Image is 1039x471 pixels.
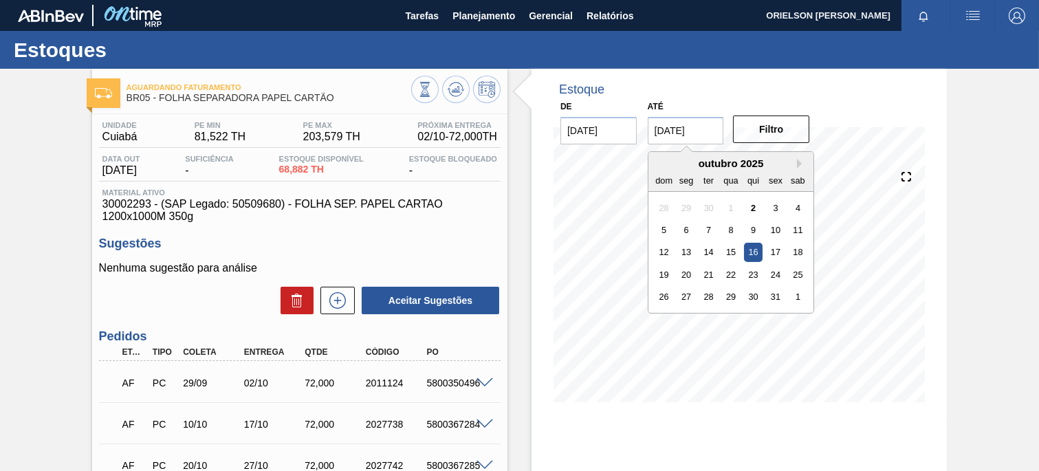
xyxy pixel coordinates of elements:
[721,265,740,284] div: Choose quarta-feira, 22 de outubro de 2025
[766,171,785,189] div: sex
[452,8,515,24] span: Planejamento
[119,409,149,439] div: Aguardando Faturamento
[303,131,360,143] span: 203,579 TH
[587,8,633,24] span: Relatórios
[179,460,246,471] div: 20/10/2025
[405,8,439,24] span: Tarefas
[442,76,470,103] button: Atualizar Gráfico
[648,102,664,111] label: Até
[744,221,763,239] div: Choose quinta-feira, 9 de outubro de 2025
[102,164,140,177] span: [DATE]
[301,347,368,357] div: Qtde
[185,155,233,163] span: Suficiência
[677,243,695,261] div: Choose segunda-feira, 13 de outubro de 2025
[406,155,501,177] div: -
[965,8,981,24] img: userActions
[655,198,673,217] div: Not available domingo, 28 de setembro de 2025
[411,76,439,103] button: Visão Geral dos Estoques
[362,419,429,430] div: 2027738
[789,221,807,239] div: Choose sábado, 11 de outubro de 2025
[655,171,673,189] div: dom
[423,377,490,388] div: 5800350496
[14,42,258,58] h1: Estoques
[721,198,740,217] div: Not available quarta-feira, 1 de outubro de 2025
[182,155,237,177] div: -
[18,10,84,22] img: TNhmsLtSVTkK8tSr43FrP2fwEKptu5GPRR3wAAAABJRU5ErkJggg==
[744,243,763,261] div: Choose quinta-feira, 16 de outubro de 2025
[655,221,673,239] div: Choose domingo, 5 de outubro de 2025
[303,121,360,129] span: PE MAX
[149,419,179,430] div: Pedido de Compra
[122,460,146,471] p: AF
[699,243,718,261] div: Choose terça-feira, 14 de outubro de 2025
[241,347,307,357] div: Entrega
[362,287,499,314] button: Aceitar Sugestões
[241,460,307,471] div: 27/10/2025
[409,155,497,163] span: Estoque Bloqueado
[102,198,497,223] span: 30002293 - (SAP Legado: 50509680) - FOLHA SEP. PAPEL CARTAO 1200x1000M 350g
[195,131,245,143] span: 81,522 TH
[699,171,718,189] div: ter
[677,221,695,239] div: Choose segunda-feira, 6 de outubro de 2025
[721,243,740,261] div: Choose quarta-feira, 15 de outubro de 2025
[766,221,785,239] div: Choose sexta-feira, 10 de outubro de 2025
[677,198,695,217] div: Not available segunda-feira, 29 de setembro de 2025
[95,88,112,98] img: Ícone
[655,287,673,306] div: Choose domingo, 26 de outubro de 2025
[102,155,140,163] span: Data out
[99,329,501,344] h3: Pedidos
[766,287,785,306] div: Choose sexta-feira, 31 de outubro de 2025
[766,265,785,284] div: Choose sexta-feira, 24 de outubro de 2025
[314,287,355,314] div: Nova sugestão
[560,102,572,111] label: De
[279,164,364,175] span: 68,882 TH
[733,116,809,143] button: Filtro
[127,93,411,103] span: BR05 - FOLHA SEPARADORA PAPEL CARTÃO
[241,377,307,388] div: 02/10/2025
[789,171,807,189] div: sab
[127,83,411,91] span: Aguardando Faturamento
[279,155,364,163] span: Estoque Disponível
[648,117,724,144] input: dd/mm/yyyy
[122,377,146,388] p: AF
[648,157,813,169] div: outubro 2025
[119,347,149,357] div: Etapa
[423,419,490,430] div: 5800367284
[179,377,246,388] div: 29/09/2025
[195,121,245,129] span: PE MIN
[241,419,307,430] div: 17/10/2025
[362,460,429,471] div: 2027742
[744,265,763,284] div: Choose quinta-feira, 23 de outubro de 2025
[677,265,695,284] div: Choose segunda-feira, 20 de outubro de 2025
[179,419,246,430] div: 10/10/2025
[1009,8,1025,24] img: Logout
[102,121,138,129] span: Unidade
[423,460,490,471] div: 5800367285
[721,287,740,306] div: Choose quarta-feira, 29 de outubro de 2025
[655,265,673,284] div: Choose domingo, 19 de outubro de 2025
[744,198,763,217] div: Choose quinta-feira, 2 de outubro de 2025
[119,368,149,398] div: Aguardando Faturamento
[122,419,146,430] p: AF
[301,460,368,471] div: 72,000
[699,287,718,306] div: Choose terça-feira, 28 de outubro de 2025
[699,198,718,217] div: Not available terça-feira, 30 de setembro de 2025
[560,117,637,144] input: dd/mm/yyyy
[417,131,497,143] span: 02/10 - 72,000 TH
[362,347,429,357] div: Código
[699,265,718,284] div: Choose terça-feira, 21 de outubro de 2025
[559,83,604,97] div: Estoque
[473,76,501,103] button: Programar Estoque
[721,221,740,239] div: Choose quarta-feira, 8 de outubro de 2025
[355,285,501,316] div: Aceitar Sugestões
[149,460,179,471] div: Pedido de Compra
[789,265,807,284] div: Choose sábado, 25 de outubro de 2025
[744,171,763,189] div: qui
[677,287,695,306] div: Choose segunda-feira, 27 de outubro de 2025
[655,243,673,261] div: Choose domingo, 12 de outubro de 2025
[529,8,573,24] span: Gerencial
[301,419,368,430] div: 72,000
[766,243,785,261] div: Choose sexta-feira, 17 de outubro de 2025
[766,198,785,217] div: Choose sexta-feira, 3 de outubro de 2025
[699,221,718,239] div: Choose terça-feira, 7 de outubro de 2025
